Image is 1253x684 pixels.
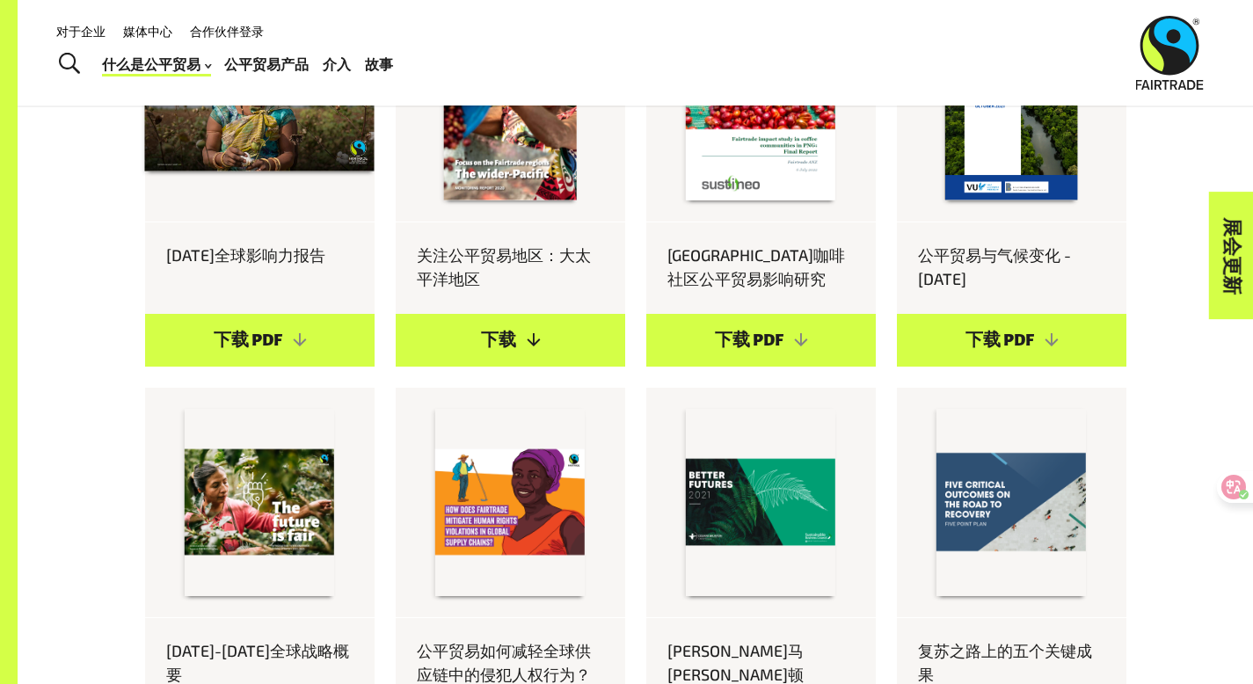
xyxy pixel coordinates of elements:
a: 对于企业 [56,24,106,39]
a: 合作伙伴登录 [190,24,264,39]
font: 公平贸易产品 [224,55,309,72]
a: 下载 PDF [646,314,876,367]
a: 下载 PDF [897,314,1126,367]
a: 公平贸易产品 [224,52,309,77]
a: 介入 [323,52,351,77]
font: 什么是公平贸易 [102,55,200,72]
a: 故事 [365,52,393,77]
a: 切换搜索 [47,42,91,86]
a: 下载 [396,314,625,367]
font: 故事 [365,55,393,72]
img: 澳大利亚新西兰公平贸易标志 [1136,16,1204,90]
a: 什么是公平贸易 [102,52,211,77]
font: 介入 [323,55,351,72]
font: 展会更新 [1221,217,1241,295]
a: 下载 PDF [145,314,375,367]
a: 媒体中心 [123,24,172,39]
